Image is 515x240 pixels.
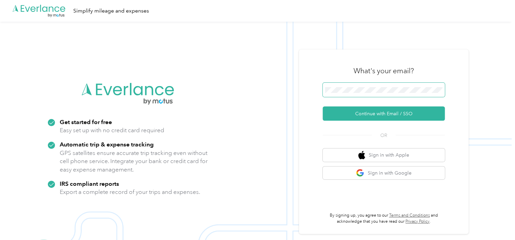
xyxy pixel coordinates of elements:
[405,219,430,224] a: Privacy Policy
[60,118,112,125] strong: Get started for free
[73,7,149,15] div: Simplify mileage and expenses
[372,132,396,139] span: OR
[323,213,445,224] p: By signing up, you agree to our and acknowledge that you have read our .
[354,66,414,76] h3: What's your email?
[60,141,154,148] strong: Automatic trip & expense tracking
[60,149,208,174] p: GPS satellites ensure accurate trip tracking even without cell phone service. Integrate your bank...
[389,213,430,218] a: Terms and Conditions
[323,148,445,162] button: apple logoSign in with Apple
[358,151,365,159] img: apple logo
[323,166,445,180] button: google logoSign in with Google
[356,169,364,177] img: google logo
[60,188,200,196] p: Export a complete record of your trips and expenses.
[60,126,164,135] p: Easy set up with no credit card required
[60,180,119,187] strong: IRS compliant reports
[323,106,445,121] button: Continue with Email / SSO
